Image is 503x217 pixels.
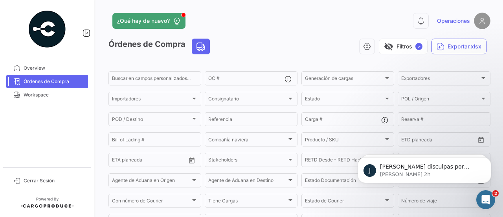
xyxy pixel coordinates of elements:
[208,138,287,143] span: Compañía naviera
[186,154,198,166] button: Open calendar
[112,118,191,123] span: POD / Destino
[492,190,499,197] span: 2
[117,17,170,25] span: ¿Qué hay de nuevo?
[112,13,185,29] button: ¿Qué hay de nuevo?
[474,13,490,29] img: placeholder-user.png
[108,39,212,54] h3: Órdenes de Compra
[208,179,287,184] span: Agente de Aduana en Destino
[112,199,191,205] span: Con número de Courier
[24,177,85,184] span: Cerrar Sesión
[401,97,480,103] span: POL / Origen
[6,75,88,88] a: Órdenes de Compra
[208,97,287,103] span: Consignatario
[401,77,480,82] span: Exportadores
[24,91,85,98] span: Workspace
[325,158,360,164] input: Hasta
[305,158,319,164] input: Desde
[192,39,209,54] button: Land
[112,179,191,184] span: Agente de Aduana en Origen
[431,39,486,54] button: Exportar.xlsx
[346,141,503,196] iframe: Intercom notifications mensaje
[132,158,167,164] input: Hasta
[28,9,67,49] img: powered-by.png
[476,190,495,209] iframe: Intercom live chat
[305,138,384,143] span: Producto / SKU
[379,39,428,54] button: visibility_offFiltros✓
[112,97,191,103] span: Importadores
[6,88,88,102] a: Workspace
[401,138,415,143] input: Desde
[415,43,422,50] span: ✓
[208,158,287,164] span: Stakeholders
[475,134,487,146] button: Open calendar
[24,65,85,72] span: Overview
[384,42,393,51] span: visibility_off
[305,199,384,205] span: Estado de Courier
[24,78,85,85] span: Órdenes de Compra
[112,158,126,164] input: Desde
[305,77,384,82] span: Generación de cargas
[437,17,470,25] span: Operaciones
[208,199,287,205] span: Tiene Cargas
[6,61,88,75] a: Overview
[305,179,384,184] span: Estado Documentación
[305,97,384,103] span: Estado
[421,138,456,143] input: Hasta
